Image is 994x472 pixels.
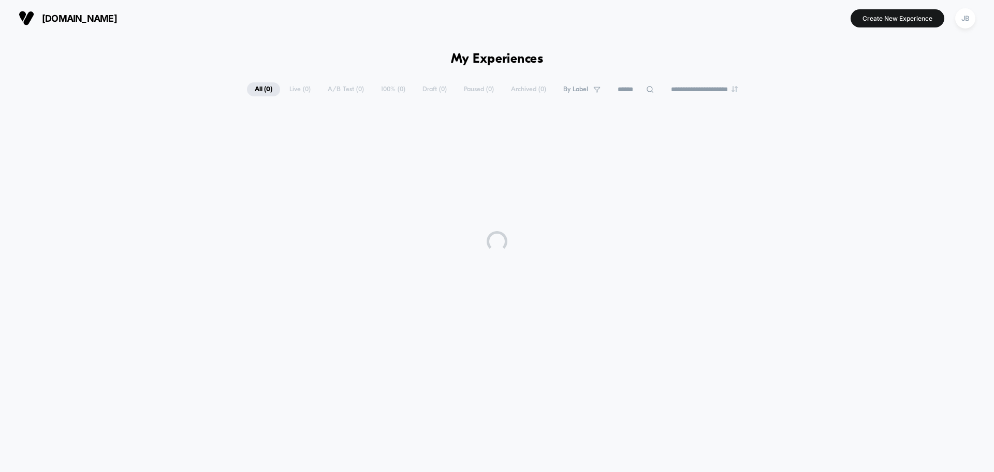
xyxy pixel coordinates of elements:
span: All ( 0 ) [247,82,280,96]
img: end [732,86,738,92]
button: JB [952,8,978,29]
h1: My Experiences [451,52,544,67]
button: [DOMAIN_NAME] [16,10,120,26]
button: Create New Experience [851,9,944,27]
img: Visually logo [19,10,34,26]
span: [DOMAIN_NAME] [42,13,117,24]
span: By Label [563,85,588,93]
div: JB [955,8,975,28]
